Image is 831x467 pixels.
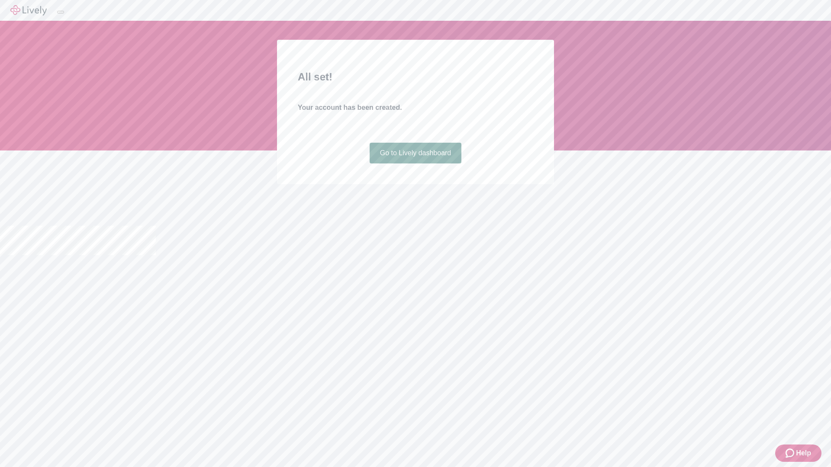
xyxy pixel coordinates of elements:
[298,69,533,85] h2: All set!
[775,445,821,462] button: Zendesk support iconHelp
[298,102,533,113] h4: Your account has been created.
[796,448,811,458] span: Help
[57,11,64,13] button: Log out
[786,448,796,458] svg: Zendesk support icon
[10,5,47,16] img: Lively
[370,143,462,163] a: Go to Lively dashboard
